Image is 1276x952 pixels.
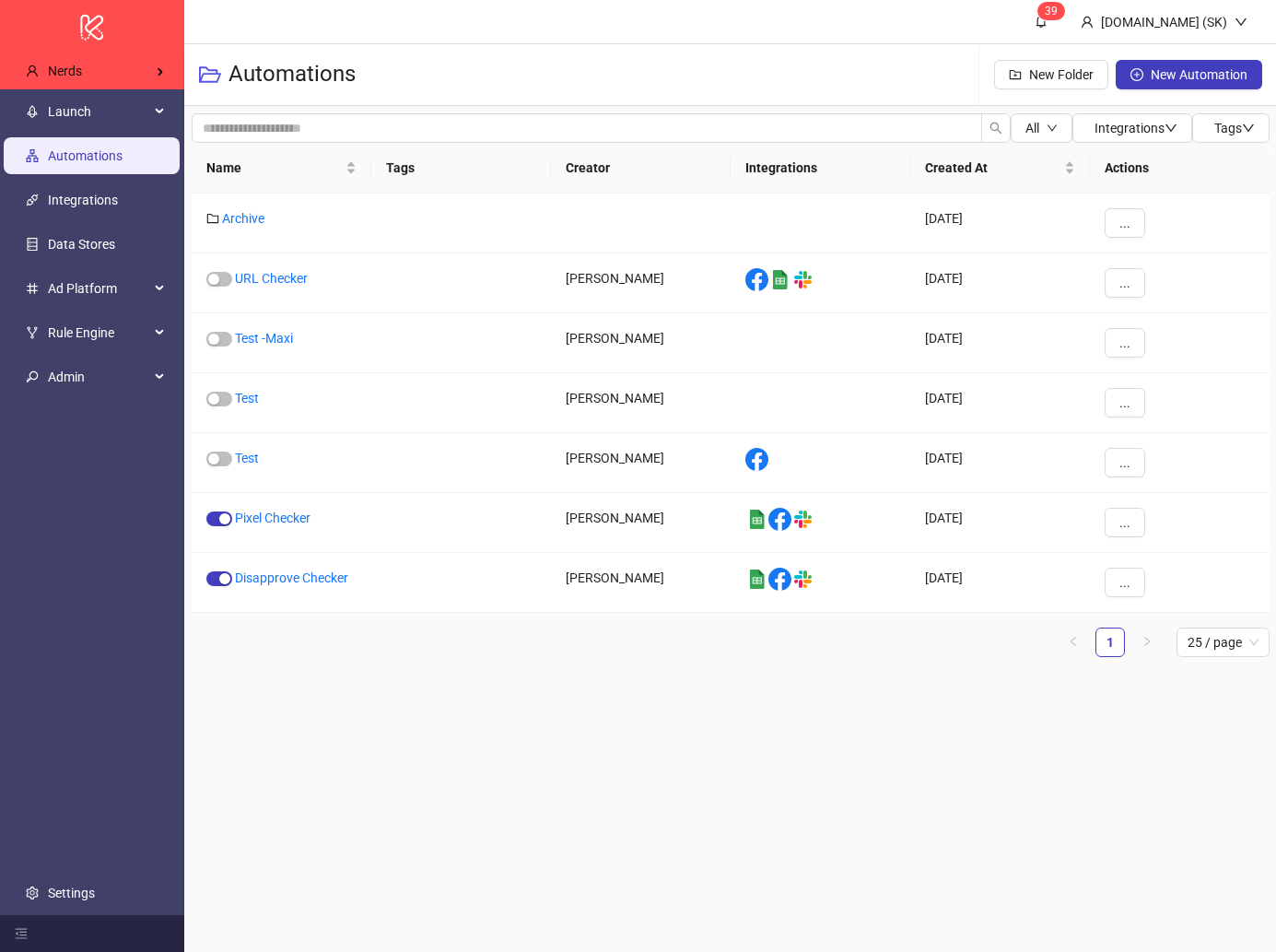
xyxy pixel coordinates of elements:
span: Tags [1214,121,1255,135]
span: key [26,370,39,383]
th: Actions [1090,143,1270,194]
span: ... [1119,575,1130,590]
button: ... [1105,268,1145,298]
button: New Automation [1116,60,1262,89]
span: user [26,65,39,77]
span: Admin [48,358,149,395]
button: ... [1105,328,1145,358]
span: Rule Engine [48,314,149,351]
span: folder-add [1009,68,1022,81]
span: Name [206,158,342,178]
button: Tagsdown [1192,113,1270,143]
div: [DOMAIN_NAME] (SK) [1094,12,1235,32]
button: left [1059,628,1088,657]
button: ... [1105,388,1145,417]
span: Nerds [48,64,82,78]
div: [DATE] [910,553,1090,613]
div: [DATE] [910,433,1090,493]
span: ... [1119,395,1130,410]
span: menu-fold [15,927,28,940]
span: user [1081,16,1094,29]
span: ... [1119,216,1130,230]
a: Archive [222,211,264,226]
button: ... [1105,448,1145,477]
a: Disapprove Checker [235,570,348,585]
span: folder-open [199,64,221,86]
th: Creator [551,143,731,194]
a: Automations [48,148,123,163]
span: ... [1119,455,1130,470]
div: [PERSON_NAME] [551,373,731,433]
span: 9 [1051,5,1058,18]
div: [DATE] [910,253,1090,313]
div: [PERSON_NAME] [551,253,731,313]
span: ... [1119,335,1130,350]
span: down [1242,122,1255,135]
div: [PERSON_NAME] [551,313,731,373]
span: 25 / page [1188,629,1258,656]
a: URL Checker [235,271,308,286]
th: Tags [371,143,551,194]
span: ... [1119,276,1130,290]
span: left [1068,636,1079,647]
button: Integrationsdown [1072,113,1192,143]
li: 1 [1095,628,1125,657]
span: down [1047,123,1058,134]
div: Page Size [1176,628,1270,657]
span: Launch [48,93,149,130]
button: ... [1105,508,1145,537]
span: ... [1119,515,1130,530]
a: Integrations [48,193,118,207]
span: rocket [26,105,39,118]
button: ... [1105,208,1145,238]
span: New Automation [1151,67,1247,82]
span: right [1141,636,1153,647]
button: Alldown [1011,113,1072,143]
th: Created At [910,143,1090,194]
th: Integrations [731,143,910,194]
div: [DATE] [910,194,1090,253]
sup: 39 [1037,2,1065,20]
div: [PERSON_NAME] [551,433,731,493]
span: fork [26,326,39,339]
span: All [1025,121,1039,135]
span: plus-circle [1130,68,1143,81]
li: Previous Page [1059,628,1088,657]
a: Test [235,451,259,465]
li: Next Page [1132,628,1162,657]
span: Created At [925,158,1060,178]
span: New Folder [1029,67,1094,82]
span: Integrations [1095,121,1177,135]
h3: Automations [228,60,356,89]
th: Name [192,143,371,194]
div: [DATE] [910,373,1090,433]
button: right [1132,628,1162,657]
a: Settings [48,886,95,900]
div: [DATE] [910,493,1090,553]
a: 1 [1096,629,1124,656]
span: number [26,282,39,295]
span: bell [1035,15,1048,28]
div: [PERSON_NAME] [551,493,731,553]
span: down [1165,122,1177,135]
div: [PERSON_NAME] [551,553,731,613]
span: Ad Platform [48,270,149,307]
span: 3 [1045,5,1051,18]
span: folder [206,212,219,225]
button: ... [1105,568,1145,597]
button: New Folder [994,60,1108,89]
a: Pixel Checker [235,511,310,525]
span: down [1235,16,1247,29]
span: search [989,122,1002,135]
a: Data Stores [48,237,115,252]
div: [DATE] [910,313,1090,373]
a: Test [235,391,259,405]
a: Test -Maxi [235,331,293,346]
